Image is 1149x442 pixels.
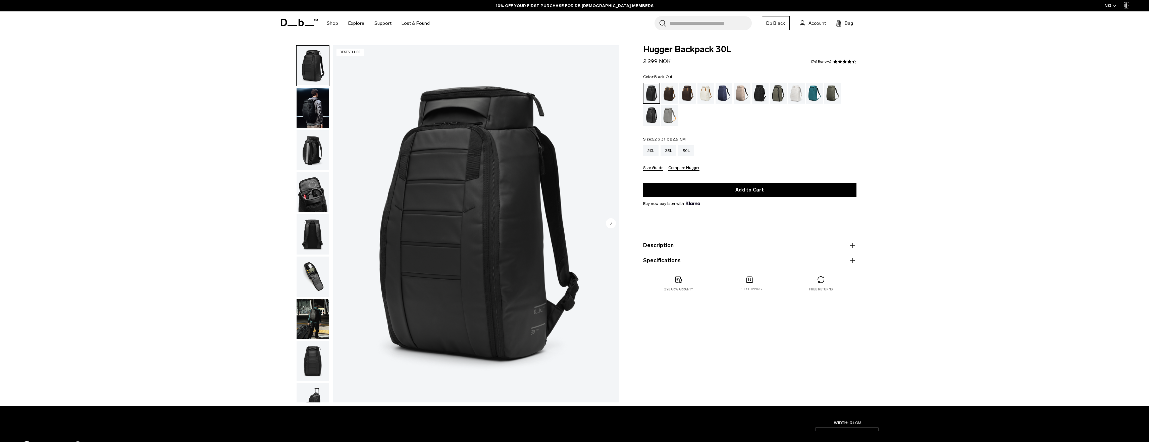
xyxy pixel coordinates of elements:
[752,83,769,104] a: Charcoal Grey
[652,137,686,142] span: 52 x 31 x 22.5 CM
[297,172,329,212] img: Hugger Backpack 30L Black Out
[327,11,338,35] a: Shop
[806,83,823,104] a: Midnight Teal
[643,201,700,207] span: Buy now pay later with
[402,11,430,35] a: Lost & Found
[661,145,676,156] a: 25L
[678,145,694,156] a: 30L
[811,60,831,63] a: 741 reviews
[643,257,856,265] button: Specifications
[296,214,329,255] button: Hugger Backpack 30L Black Out
[679,83,696,104] a: Espresso
[348,11,364,35] a: Explore
[643,241,856,250] button: Description
[643,58,671,64] span: 2.299 NOK
[297,46,329,86] img: Hugger Backpack 30L Black Out
[643,166,663,171] button: Size Guide
[374,11,391,35] a: Support
[297,341,329,381] img: Hugger Backpack 30L Black Out
[770,83,787,104] a: Forest Green
[297,257,329,297] img: Hugger Backpack 30L Black Out
[661,105,678,126] a: Sand Grey
[836,19,853,27] button: Bag
[809,287,833,292] p: Free returns
[333,45,619,402] li: 1 / 11
[296,45,329,86] button: Hugger Backpack 30L Black Out
[296,340,329,381] button: Hugger Backpack 30L Black Out
[643,75,673,79] legend: Color:
[664,287,693,292] p: 2 year warranty
[788,83,805,104] a: Clean Slate
[668,166,699,171] button: Compare Hugger
[643,137,686,141] legend: Size:
[643,183,856,197] button: Add to Cart
[737,287,762,291] p: Free shipping
[716,83,732,104] a: Blue Hour
[845,20,853,27] span: Bag
[762,16,790,30] a: Db Black
[296,256,329,297] button: Hugger Backpack 30L Black Out
[297,214,329,255] img: Hugger Backpack 30L Black Out
[296,383,329,424] button: Hugger Backpack 30L Black Out
[296,172,329,213] button: Hugger Backpack 30L Black Out
[643,45,856,54] span: Hugger Backpack 30L
[824,83,841,104] a: Moss Green
[643,145,659,156] a: 20L
[336,49,364,56] p: Bestseller
[333,45,619,402] img: Hugger Backpack 30L Black Out
[697,83,714,104] a: Oatmilk
[643,83,660,104] a: Black Out
[296,298,329,339] button: Hugger Backpack 30L Black Out
[661,83,678,104] a: Cappuccino
[686,202,700,205] img: {"height" => 20, "alt" => "Klarna"}
[297,130,329,170] img: Hugger Backpack 30L Black Out
[297,299,329,339] img: Hugger Backpack 30L Black Out
[297,383,329,423] img: Hugger Backpack 30L Black Out
[296,130,329,171] button: Hugger Backpack 30L Black Out
[322,11,435,35] nav: Main Navigation
[800,19,826,27] a: Account
[808,20,826,27] span: Account
[296,88,329,128] button: Hugger Backpack 30L Black Out
[606,218,616,229] button: Next slide
[297,88,329,128] img: Hugger Backpack 30L Black Out
[734,83,750,104] a: Fogbow Beige
[496,3,654,9] a: 10% OFF YOUR FIRST PURCHASE FOR DB [DEMOGRAPHIC_DATA] MEMBERS
[654,74,672,79] span: Black Out
[643,105,660,126] a: Reflective Black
